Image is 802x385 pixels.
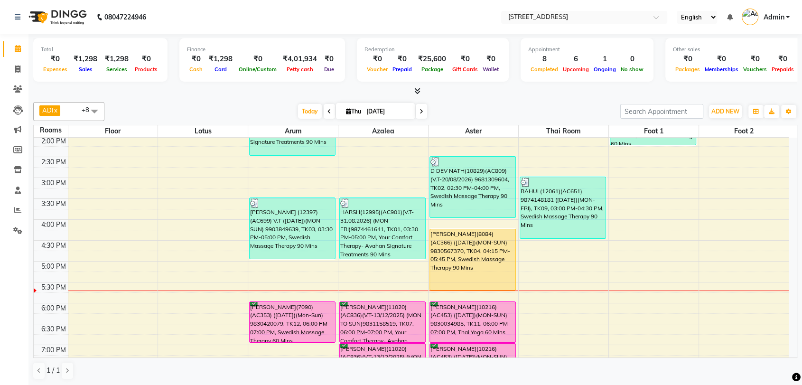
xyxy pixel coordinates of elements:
span: Due [322,66,336,73]
span: +8 [82,106,96,113]
div: 8 [528,54,560,65]
span: Sales [76,66,95,73]
div: 4:00 PM [39,220,68,230]
div: ₹0 [769,54,796,65]
div: 5:00 PM [39,262,68,272]
span: Ongoing [591,66,618,73]
span: Arum [248,125,338,137]
span: Admin [763,12,784,22]
span: Online/Custom [236,66,279,73]
div: D DEV NATH(10829)(AC809)(V.T-20/08/2026) 9681309604, TK02, 02:30 PM-04:00 PM, Swedish Massage The... [430,157,515,217]
div: ₹0 [390,54,414,65]
span: Upcoming [560,66,591,73]
input: 2025-09-04 [364,104,411,119]
div: Finance [187,46,337,54]
span: Lotus [158,125,248,137]
span: Today [298,104,322,119]
div: 1 [591,54,618,65]
div: 0 [618,54,646,65]
span: Thai Room [519,125,608,137]
span: Prepaid [390,66,414,73]
input: Search Appointment [620,104,703,119]
div: 2:30 PM [39,157,68,167]
div: Total [41,46,160,54]
div: ₹1,298 [70,54,101,65]
div: [PERSON_NAME](10216)(AC453) ([DATE])(MON-SUN) 9830034985, TK11, 07:00 PM-08:00 PM, Swedish Massag... [430,344,515,384]
div: ₹4,01,934 [279,54,321,65]
span: Expenses [41,66,70,73]
div: 5:30 PM [39,282,68,292]
span: 1 / 1 [47,366,60,376]
span: Foot 2 [699,125,789,137]
div: [PERSON_NAME](10216)(AC453) ([DATE])(MON-SUN) 9830034985, TK11, 06:00 PM-07:00 PM, Thai Yoga 60 Mins [430,302,515,342]
span: Prepaids [769,66,796,73]
div: Redemption [364,46,501,54]
span: Aster [429,125,518,137]
div: HARSH(12995)(AC901)(V.T-31.08.2026) (MON-FRI)9874461641, TK01, 03:30 PM-05:00 PM, Your Comfort Th... [340,198,425,259]
span: Packages [673,66,702,73]
span: Products [132,66,160,73]
img: Admin [742,9,758,25]
div: ₹0 [41,54,70,65]
div: 6:30 PM [39,324,68,334]
div: 6 [560,54,591,65]
div: ₹1,298 [205,54,236,65]
div: ₹0 [450,54,480,65]
div: ₹0 [480,54,501,65]
span: Wallet [480,66,501,73]
span: Cash [187,66,205,73]
div: ₹0 [236,54,279,65]
img: logo [24,4,89,30]
span: Gift Cards [450,66,480,73]
span: Foot 1 [609,125,699,137]
span: ADI [42,106,53,114]
div: [PERSON_NAME](11020)(AC836)(V.T-13/12/2025) (MON TO SUN)9831158519, TK07, 07:00 PM-08:00 PM, Your... [340,344,425,384]
span: No show [618,66,646,73]
div: ₹0 [364,54,390,65]
span: Package [419,66,446,73]
div: 3:00 PM [39,178,68,188]
span: Thu [344,108,364,115]
div: ₹25,600 [414,54,450,65]
span: Completed [528,66,560,73]
div: ₹0 [673,54,702,65]
a: x [53,106,57,114]
div: 3:30 PM [39,199,68,209]
div: 4:30 PM [39,241,68,251]
span: Services [104,66,130,73]
span: ADD NEW [711,108,739,115]
div: Rooms [34,125,68,135]
button: ADD NEW [709,105,742,118]
div: [PERSON_NAME] (12397)(AC699) V.T-([DATE])(MON-SUN) 9903849639, TK03, 03:30 PM-05:00 PM, Swedish M... [250,198,335,259]
div: ₹0 [702,54,741,65]
div: ₹0 [741,54,769,65]
span: Voucher [364,66,390,73]
span: Memberships [702,66,741,73]
span: Azalea [338,125,428,137]
div: ₹0 [132,54,160,65]
div: Appointment [528,46,646,54]
div: ₹0 [321,54,337,65]
div: [PERSON_NAME](7090)(AC353) ([DATE])(Mon-Sun) 9830420079, TK12, 06:00 PM-07:00 PM, Swedish Massage... [250,302,335,342]
span: Card [212,66,229,73]
div: [PERSON_NAME](11020)(AC836)(V.T-13/12/2025) (MON TO SUN)9831158519, TK07, 06:00 PM-07:00 PM, Your... [340,302,425,342]
span: Vouchers [741,66,769,73]
span: Floor [68,125,158,137]
span: Petty cash [284,66,316,73]
div: [PERSON_NAME](8084)(AC366) ([DATE])(MON-SUN) 9830567370, TK04, 04:15 PM-05:45 PM, Swedish Massage... [430,229,515,290]
div: 2:00 PM [39,136,68,146]
div: 6:00 PM [39,303,68,313]
div: ₹1,298 [101,54,132,65]
div: RAHUL(12061)(AC651) 9874148181 ([DATE])(MON-FRI), TK09, 03:00 PM-04:30 PM, Swedish Massage Therap... [520,177,606,238]
b: 08047224946 [104,4,146,30]
div: 7:00 PM [39,345,68,355]
div: ₹0 [187,54,205,65]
